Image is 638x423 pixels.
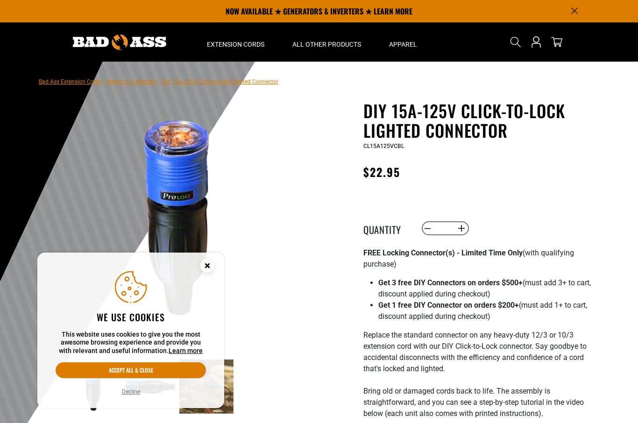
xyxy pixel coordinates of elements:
p: This website uses cookies to give you the most awesome browsing experience and provide you with r... [56,331,206,355]
summary: Search [508,35,523,49]
span: › [159,78,161,85]
strong: FREE Locking Connector(s) - Limited Time Only [363,248,523,257]
span: (with qualifying purchase) [363,248,574,268]
strong: Get 1 free DIY Connector on orders $200+ [378,301,519,310]
span: (must add 3+ to cart, discount applied during checkout) [378,278,591,298]
span: › [104,78,106,85]
summary: Extension Cords [193,22,278,62]
summary: All Other Products [278,22,375,62]
span: All Other Products [292,40,361,49]
a: Return to Collection [107,78,157,85]
span: DIY 15A-125V Click-to-Lock Lighted Connector [163,78,278,85]
span: (must add 1+ to cart, discount applied during checkout) [378,301,587,321]
h1: DIY 15A-125V Click-to-Lock Lighted Connector [363,101,592,140]
label: Quantity [363,222,410,234]
span: $22.95 [363,163,400,180]
nav: breadcrumbs [39,76,278,87]
a: Bad Ass Extension Cords [39,78,102,85]
summary: Apparel [375,22,431,62]
button: Decline [119,387,143,396]
span: Apparel [389,40,417,49]
span: CL15A125VCBL [363,143,404,149]
span: Extension Cords [207,40,264,49]
aside: Cookie Consent [37,253,224,409]
button: Accept all & close [56,362,206,378]
h2: We use cookies [56,311,206,323]
a: Learn more [169,347,203,354]
img: Bad Ass Extension Cords [73,35,166,50]
strong: Get 3 free DIY Connectors on orders $500+ [378,278,523,287]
